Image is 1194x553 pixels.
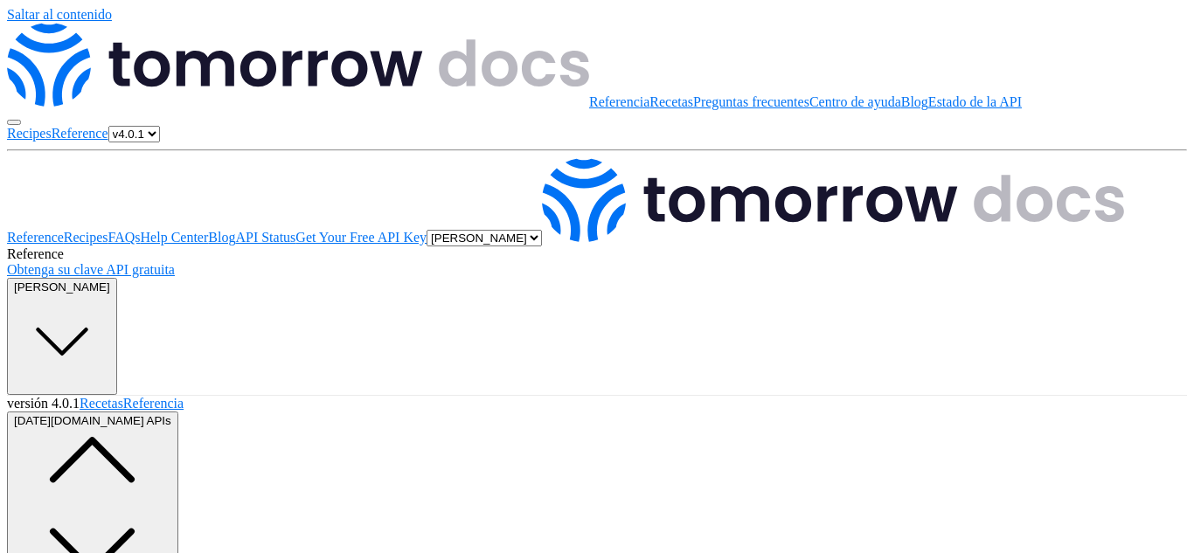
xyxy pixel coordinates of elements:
[123,396,184,411] a: Referencia
[7,120,21,125] button: Toggle navigation menu
[7,246,1187,262] div: Reference
[235,230,295,245] a: API Status
[295,230,427,245] a: Get Your Free API Key
[7,262,175,277] a: Obtenga su clave API gratuita
[928,94,1022,109] a: Estado de la API
[52,126,108,141] a: Reference
[7,396,80,411] font: versión 4.0.1
[7,396,1187,411] nav: Primary navigation
[80,396,123,411] a: Recetas
[7,23,589,107] img: Tomorrow.io Weather API Docs
[7,230,64,245] a: Reference
[141,230,209,245] a: Help Center
[14,414,171,427] span: [DATE][DOMAIN_NAME] APIs
[809,94,901,109] a: Centro de ayuda
[542,158,1124,242] img: Tomorrow.io Weather API Docs
[208,230,235,245] a: Blog
[693,94,809,109] a: Preguntas frecuentes
[901,94,928,109] a: Blog
[649,94,693,109] a: Recetas
[7,278,117,395] button: [PERSON_NAME]
[14,280,110,294] font: [PERSON_NAME]
[108,230,141,245] a: FAQs
[7,126,52,141] a: Recipes
[589,94,649,109] a: Referencia
[7,7,112,22] a: Saltar al contenido
[64,230,108,245] a: Recipes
